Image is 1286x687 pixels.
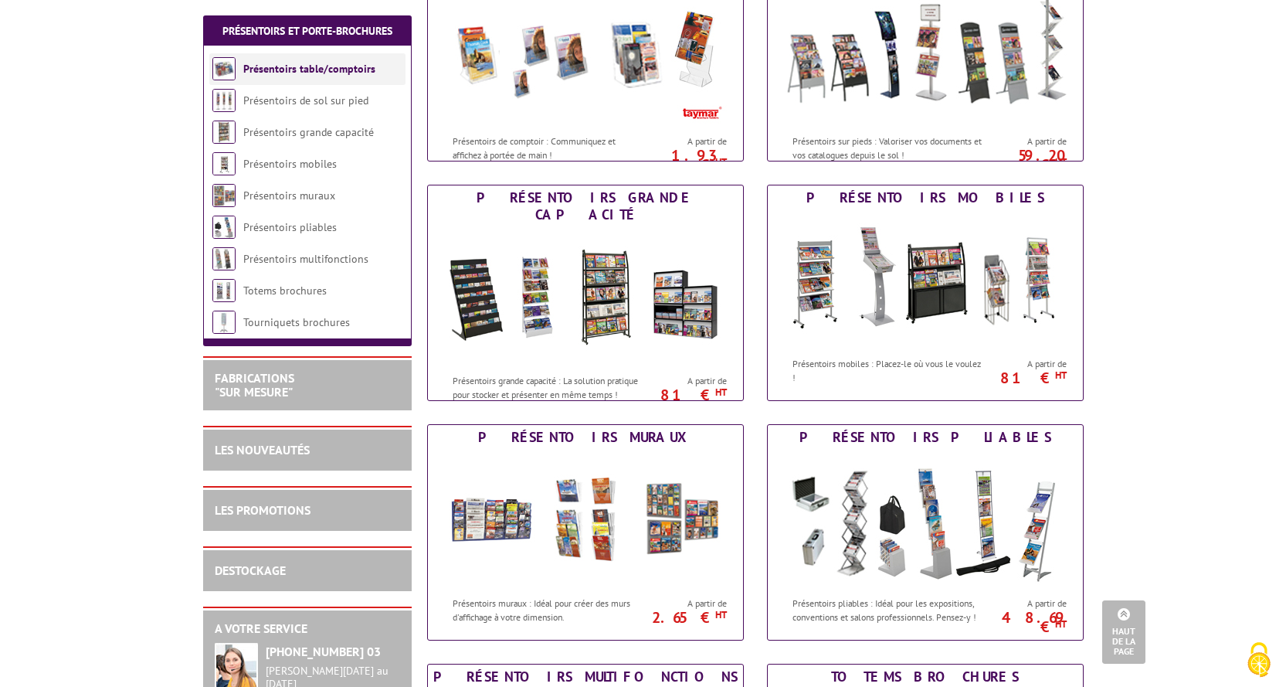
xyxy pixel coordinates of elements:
[648,597,727,610] span: A partir de
[427,185,744,401] a: Présentoirs grande capacité Présentoirs grande capacité Présentoirs grande capacité : La solution...
[266,644,381,659] strong: [PHONE_NUMBER] 03
[1055,617,1067,631] sup: HT
[427,424,744,641] a: Présentoirs muraux Présentoirs muraux Présentoirs muraux : Idéal pour créer des murs d'affichage ...
[243,220,337,234] a: Présentoirs pliables
[215,622,400,636] h2: A votre service
[243,252,368,266] a: Présentoirs multifonctions
[648,375,727,387] span: A partir de
[212,279,236,302] img: Totems brochures
[772,429,1079,446] div: Présentoirs pliables
[715,155,727,168] sup: HT
[1232,634,1286,687] button: Cookies (fenêtre modale)
[243,157,337,171] a: Présentoirs mobiles
[1240,641,1278,679] img: Cookies (fenêtre modale)
[443,450,728,589] img: Présentoirs muraux
[792,597,984,623] p: Présentoirs pliables : Idéal pour les expositions, conventions et salons professionnels. Pensez-y !
[432,189,739,223] div: Présentoirs grande capacité
[243,284,327,298] a: Totems brochures
[988,135,1067,148] span: A partir de
[222,24,392,38] a: Présentoirs et Porte-brochures
[215,563,286,578] a: DESTOCKAGE
[212,152,236,175] img: Présentoirs mobiles
[640,390,727,400] p: 81 €
[640,151,727,169] p: 1.93 €
[767,185,1084,401] a: Présentoirs mobiles Présentoirs mobiles Présentoirs mobiles : Placez-le où vous le voulez ! A par...
[212,184,236,207] img: Présentoirs muraux
[640,613,727,622] p: 2.65 €
[988,597,1067,610] span: A partir de
[988,358,1067,370] span: A partir de
[453,374,644,400] p: Présentoirs grande capacité : La solution pratique pour stocker et présenter en même temps !
[212,311,236,334] img: Tourniquets brochures
[782,450,1068,589] img: Présentoirs pliables
[980,373,1067,383] p: 81 €
[243,94,368,107] a: Présentoirs de sol sur pied
[443,227,728,366] img: Présentoirs grande capacité
[212,216,236,239] img: Présentoirs pliables
[215,442,310,457] a: LES NOUVEAUTÉS
[212,89,236,112] img: Présentoirs de sol sur pied
[243,125,374,139] a: Présentoirs grande capacité
[1055,155,1067,168] sup: HT
[453,134,644,161] p: Présentoirs de comptoir : Communiquez et affichez à portée de main !
[243,189,335,202] a: Présentoirs muraux
[767,424,1084,641] a: Présentoirs pliables Présentoirs pliables Présentoirs pliables : Idéal pour les expositions, conv...
[772,189,1079,206] div: Présentoirs mobiles
[792,134,984,161] p: Présentoirs sur pieds : Valoriser vos documents et vos catalogues depuis le sol !
[215,502,310,518] a: LES PROMOTIONS
[212,247,236,270] img: Présentoirs multifonctions
[792,357,984,383] p: Présentoirs mobiles : Placez-le où vous le voulez !
[980,613,1067,631] p: 48.69 €
[432,668,739,685] div: Présentoirs multifonctions
[215,370,294,400] a: FABRICATIONS"Sur Mesure"
[453,597,644,623] p: Présentoirs muraux : Idéal pour créer des murs d'affichage à votre dimension.
[1055,369,1067,382] sup: HT
[432,429,739,446] div: Présentoirs muraux
[715,608,727,621] sup: HT
[980,151,1067,169] p: 59.20 €
[772,668,1079,685] div: Totems brochures
[1102,600,1145,664] a: Haut de la page
[243,62,375,76] a: Présentoirs table/comptoirs
[212,57,236,80] img: Présentoirs table/comptoirs
[715,386,727,399] sup: HT
[782,210,1068,349] img: Présentoirs mobiles
[648,135,727,148] span: A partir de
[243,315,350,329] a: Tourniquets brochures
[212,121,236,144] img: Présentoirs grande capacité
